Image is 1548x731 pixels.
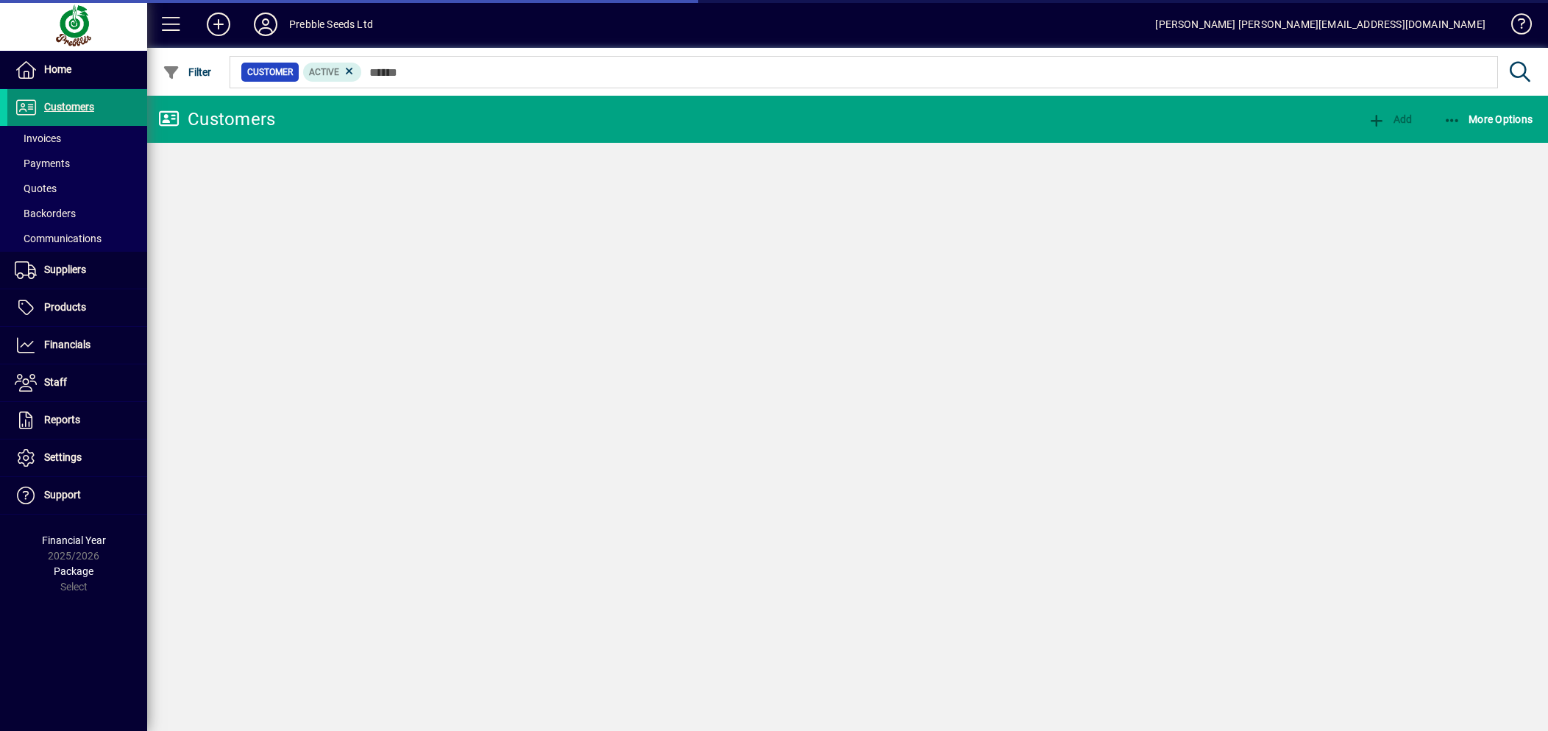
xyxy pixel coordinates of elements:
span: Active [309,67,339,77]
a: Suppliers [7,252,147,289]
span: Payments [15,158,70,169]
span: Reports [44,414,80,425]
a: Backorders [7,201,147,226]
span: Quotes [15,183,57,194]
span: Financial Year [42,534,106,546]
a: Knowledge Base [1500,3,1530,51]
span: More Options [1444,113,1533,125]
button: Filter [159,59,216,85]
a: Invoices [7,126,147,151]
a: Financials [7,327,147,364]
a: Home [7,52,147,88]
span: Backorders [15,208,76,219]
a: Products [7,289,147,326]
button: Add [1364,106,1416,133]
span: Suppliers [44,264,86,275]
a: Settings [7,439,147,476]
span: Communications [15,233,102,244]
mat-chip: Activation Status: Active [303,63,362,82]
div: [PERSON_NAME] [PERSON_NAME][EMAIL_ADDRESS][DOMAIN_NAME] [1155,13,1485,36]
span: Invoices [15,133,61,144]
a: Staff [7,364,147,401]
span: Products [44,301,86,313]
div: Customers [158,107,275,131]
a: Support [7,477,147,514]
span: Staff [44,376,67,388]
button: Add [195,11,242,38]
span: Support [44,489,81,501]
span: Home [44,63,71,75]
a: Reports [7,402,147,439]
a: Payments [7,151,147,176]
a: Quotes [7,176,147,201]
div: Prebble Seeds Ltd [289,13,373,36]
span: Filter [163,66,212,78]
span: Add [1368,113,1412,125]
span: Customers [44,101,94,113]
span: Settings [44,451,82,463]
button: More Options [1440,106,1537,133]
a: Communications [7,226,147,251]
button: Profile [242,11,289,38]
span: Financials [44,339,90,350]
span: Package [54,565,93,577]
span: Customer [247,65,293,80]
